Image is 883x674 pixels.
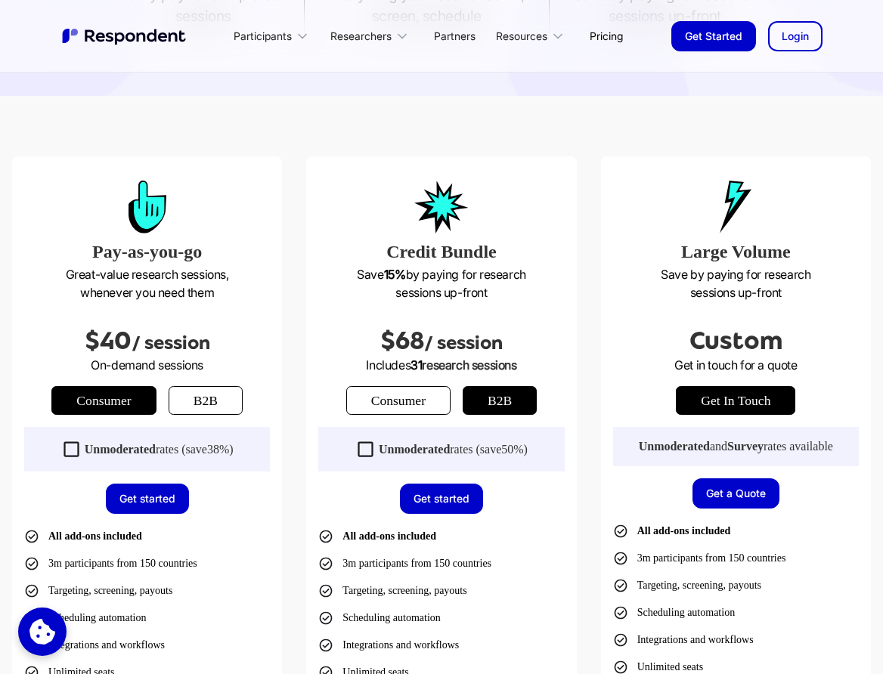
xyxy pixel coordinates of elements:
[318,356,564,374] p: Includes
[613,238,859,265] h3: Large Volume
[60,26,189,46] img: Untitled UI logotext
[24,265,270,301] p: Great-value research sessions, whenever you need them
[380,327,424,354] span: $68
[318,608,440,629] li: Scheduling automation
[613,265,859,301] p: Save by paying for research sessions up-front
[613,575,761,596] li: Targeting, screening, payouts
[24,635,165,656] li: Integrations and workflows
[318,238,564,265] h3: Credit Bundle
[768,21,823,51] a: Login
[24,356,270,374] p: On-demand sessions
[85,442,234,457] div: rates (save )
[48,530,142,542] strong: All add-ons included
[424,332,503,354] span: / session
[346,386,451,415] a: Consumer
[379,442,528,457] div: rates (save )
[671,21,756,51] a: Get Started
[106,484,189,514] a: Get started
[60,26,189,46] a: home
[24,238,270,265] h3: Pay-as-you-go
[422,18,488,54] a: Partners
[411,357,422,373] span: 31
[676,386,795,415] a: get in touch
[51,386,156,415] a: Consumer
[318,553,491,574] li: 3m participants from 150 countries
[463,386,537,415] a: b2b
[639,439,833,454] div: and rates available
[613,602,735,623] li: Scheduling automation
[422,357,516,373] span: research sessions
[692,478,779,509] a: Get a Quote
[318,580,466,601] li: Targeting, screening, payouts
[613,548,786,569] li: 3m participants from 150 countries
[496,29,547,44] div: Resources
[225,18,322,54] div: Participants
[501,443,523,456] span: 50%
[689,327,782,354] span: Custom
[169,386,243,415] a: b2b
[234,29,292,44] div: Participants
[24,608,146,629] li: Scheduling automation
[85,443,156,456] strong: Unmoderated
[727,440,764,453] strong: Survey
[613,356,859,374] p: Get in touch for a quote
[318,265,564,301] p: Save by paying for research sessions up-front
[85,327,132,354] span: $40
[318,635,459,656] li: Integrations and workflows
[639,440,710,453] strong: Unmoderated
[322,18,422,54] div: Researchers
[24,580,172,601] li: Targeting, screening, payouts
[384,267,406,282] strong: 15%
[379,443,450,456] strong: Unmoderated
[207,443,229,456] span: 38%
[488,18,578,54] div: Resources
[330,29,392,44] div: Researchers
[132,332,210,354] span: / session
[400,484,483,514] a: Get started
[578,18,635,54] a: Pricing
[24,553,197,574] li: 3m participants from 150 countries
[613,629,754,651] li: Integrations and workflows
[342,530,436,542] strong: All add-ons included
[637,525,731,536] strong: All add-ons included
